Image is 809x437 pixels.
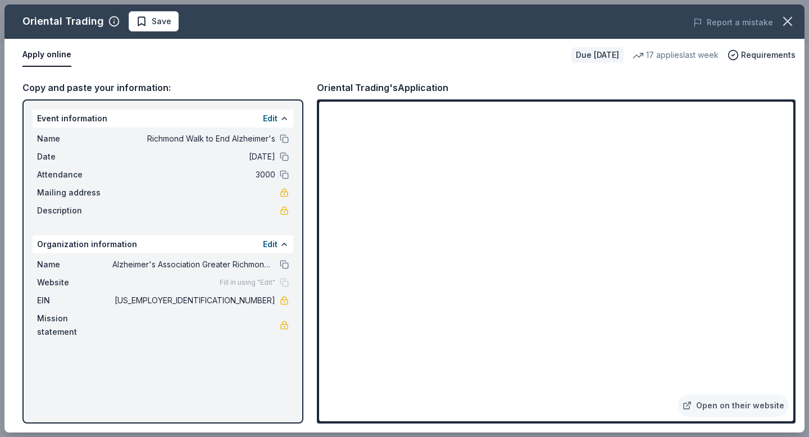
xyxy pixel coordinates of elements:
[37,132,112,145] span: Name
[37,294,112,307] span: EIN
[22,43,71,67] button: Apply online
[22,12,104,30] div: Oriental Trading
[37,312,112,339] span: Mission statement
[33,110,293,128] div: Event information
[220,278,275,287] span: Fill in using "Edit"
[741,48,796,62] span: Requirements
[633,48,719,62] div: 17 applies last week
[37,204,112,217] span: Description
[112,150,275,163] span: [DATE]
[152,15,171,28] span: Save
[728,48,796,62] button: Requirements
[317,80,448,95] div: Oriental Trading's Application
[33,235,293,253] div: Organization information
[263,238,278,251] button: Edit
[263,112,278,125] button: Edit
[112,258,275,271] span: Alzheimer's Association Greater Richmond Chapter
[693,16,773,29] button: Report a mistake
[22,80,303,95] div: Copy and paste your information:
[112,294,275,307] span: [US_EMPLOYER_IDENTIFICATION_NUMBER]
[37,168,112,181] span: Attendance
[37,258,112,271] span: Name
[112,168,275,181] span: 3000
[678,394,789,417] a: Open on their website
[571,47,624,63] div: Due [DATE]
[37,150,112,163] span: Date
[112,132,275,145] span: Richmond Walk to End Alzheimer's
[37,186,112,199] span: Mailing address
[37,276,112,289] span: Website
[129,11,179,31] button: Save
